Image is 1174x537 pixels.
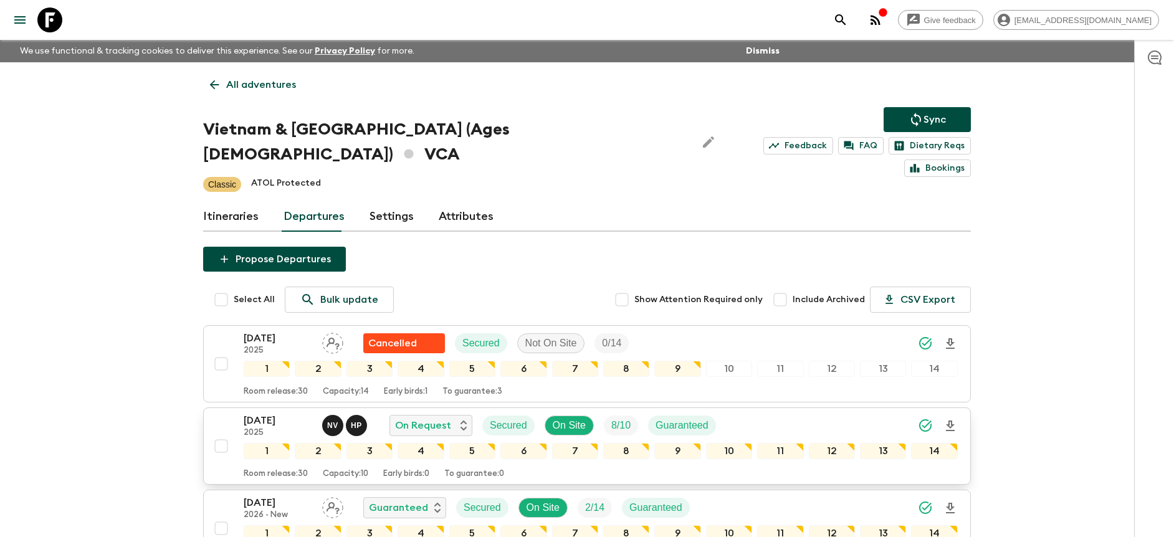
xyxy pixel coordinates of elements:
svg: Synced Successfully [918,500,933,515]
p: Secured [462,336,500,351]
div: 3 [346,443,393,459]
svg: Download Onboarding [943,336,958,351]
a: FAQ [838,137,884,154]
button: Propose Departures [203,247,346,272]
div: 3 [346,361,393,377]
div: 2 [295,361,341,377]
div: 14 [911,443,957,459]
span: Show Attention Required only [634,293,763,306]
p: 2025 [244,346,312,356]
p: Bulk update [320,292,378,307]
div: Flash Pack cancellation [363,333,445,353]
div: 7 [552,443,598,459]
p: To guarantee: 3 [442,387,502,397]
div: 6 [500,443,546,459]
svg: Download Onboarding [943,419,958,434]
p: 0 / 14 [602,336,621,351]
div: Secured [456,498,508,518]
p: Capacity: 14 [323,387,369,397]
div: 6 [500,361,546,377]
div: 10 [706,361,752,377]
div: 4 [398,361,444,377]
p: [DATE] [244,413,312,428]
p: Early birds: 1 [384,387,427,397]
div: Not On Site [517,333,585,353]
p: Guaranteed [656,418,709,433]
span: Include Archived [793,293,865,306]
svg: Download Onboarding [943,501,958,516]
p: Guaranteed [629,500,682,515]
p: Room release: 30 [244,469,308,479]
div: 8 [603,443,649,459]
span: Assign pack leader [322,336,343,346]
p: Secured [464,500,501,515]
a: Privacy Policy [315,47,375,55]
p: 8 / 10 [611,418,631,433]
p: Not On Site [525,336,577,351]
p: 2 / 14 [585,500,604,515]
a: All adventures [203,72,303,97]
div: 8 [603,361,649,377]
a: Bulk update [285,287,394,313]
div: 5 [449,443,495,459]
svg: Synced Successfully [918,336,933,351]
div: 10 [706,443,752,459]
p: Guaranteed [369,500,428,515]
a: Attributes [439,202,494,232]
div: On Site [545,416,594,435]
p: We use functional & tracking cookies to deliver this experience. See our for more. [15,40,419,62]
p: Cancelled [368,336,417,351]
a: Itineraries [203,202,259,232]
div: 12 [809,361,855,377]
div: 4 [398,443,444,459]
button: CSV Export [870,287,971,313]
div: Trip Fill [578,498,612,518]
p: On Site [527,500,560,515]
p: Capacity: 10 [323,469,368,479]
button: menu [7,7,32,32]
p: 2026 - New [244,510,312,520]
button: Sync adventure departures to the booking engine [884,107,971,132]
div: 7 [552,361,598,377]
p: On Request [395,418,451,433]
p: H P [351,421,362,430]
div: 14 [911,361,957,377]
a: Settings [370,202,414,232]
span: Select All [234,293,275,306]
a: Dietary Reqs [889,137,971,154]
span: Give feedback [917,16,983,25]
div: 13 [860,361,906,377]
p: [DATE] [244,331,312,346]
button: [DATE]2025Nguyen Van Canh, Heng PringRathanaOn RequestSecuredOn SiteTrip FillGuaranteed1234567891... [203,407,971,485]
p: Classic [208,178,236,191]
div: On Site [518,498,568,518]
div: Trip Fill [604,416,638,435]
p: [DATE] [244,495,312,510]
p: To guarantee: 0 [444,469,504,479]
button: search adventures [828,7,853,32]
div: 11 [757,443,803,459]
div: [EMAIL_ADDRESS][DOMAIN_NAME] [993,10,1159,30]
p: Sync [923,112,946,127]
div: 1 [244,443,290,459]
div: 9 [654,361,700,377]
p: Early birds: 0 [383,469,429,479]
div: 1 [244,361,290,377]
a: Bookings [904,159,971,177]
a: Feedback [763,137,833,154]
div: 5 [449,361,495,377]
div: 12 [809,443,855,459]
div: 13 [860,443,906,459]
button: [DATE]2025Assign pack leaderFlash Pack cancellationSecuredNot On SiteTrip Fill1234567891011121314... [203,325,971,402]
button: Edit Adventure Title [696,117,721,167]
div: 2 [295,443,341,459]
p: ATOL Protected [251,177,321,192]
h1: Vietnam & [GEOGRAPHIC_DATA] (Ages [DEMOGRAPHIC_DATA]) VCA [203,117,686,167]
p: N V [327,421,338,430]
button: NVHP [322,415,370,436]
a: Give feedback [898,10,983,30]
span: Assign pack leader [322,501,343,511]
a: Departures [284,202,345,232]
div: Trip Fill [594,333,629,353]
p: On Site [553,418,586,433]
